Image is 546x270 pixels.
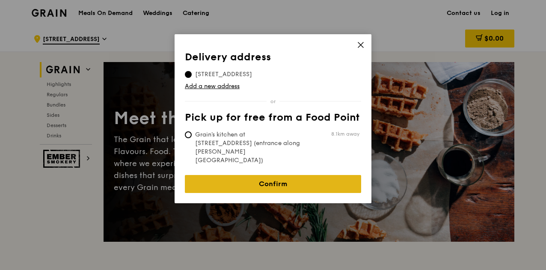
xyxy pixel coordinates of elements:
th: Delivery address [185,51,361,67]
a: Confirm [185,175,361,193]
span: [STREET_ADDRESS] [185,70,262,79]
span: 8.1km away [331,131,359,137]
input: [STREET_ADDRESS] [185,71,192,78]
span: Grain's kitchen at [STREET_ADDRESS] (entrance along [PERSON_NAME][GEOGRAPHIC_DATA]) [185,131,312,165]
a: Add a new address [185,82,361,91]
th: Pick up for free from a Food Point [185,112,361,127]
input: Grain's kitchen at [STREET_ADDRESS] (entrance along [PERSON_NAME][GEOGRAPHIC_DATA])8.1km away [185,131,192,138]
